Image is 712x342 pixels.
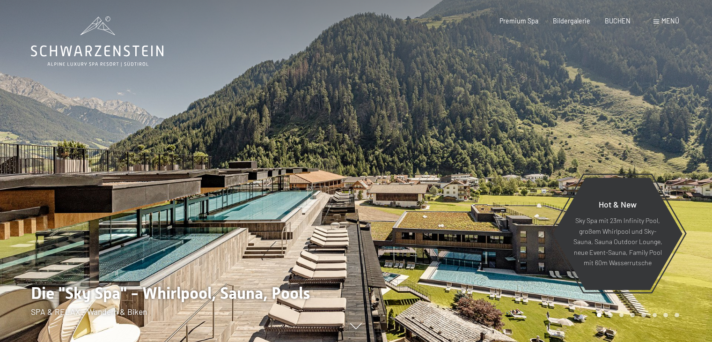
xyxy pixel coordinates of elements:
div: Carousel Page 2 [608,313,613,318]
a: Hot & New Sky Spa mit 23m Infinity Pool, großem Whirlpool und Sky-Sauna, Sauna Outdoor Lounge, ne... [552,177,683,290]
div: Carousel Page 8 [675,313,679,318]
a: Bildergalerie [553,17,590,25]
div: Carousel Page 4 [630,313,635,318]
span: Menü [661,17,679,25]
div: Carousel Page 5 [641,313,646,318]
div: Carousel Page 1 (Current Slide) [597,313,602,318]
div: Carousel Page 7 [663,313,668,318]
div: Carousel Page 6 [653,313,657,318]
div: Carousel Page 3 [619,313,624,318]
div: Carousel Pagination [594,313,679,318]
p: Sky Spa mit 23m Infinity Pool, großem Whirlpool und Sky-Sauna, Sauna Outdoor Lounge, neue Event-S... [573,216,662,268]
a: Premium Spa [499,17,538,25]
a: BUCHEN [605,17,631,25]
span: Hot & New [599,199,637,209]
